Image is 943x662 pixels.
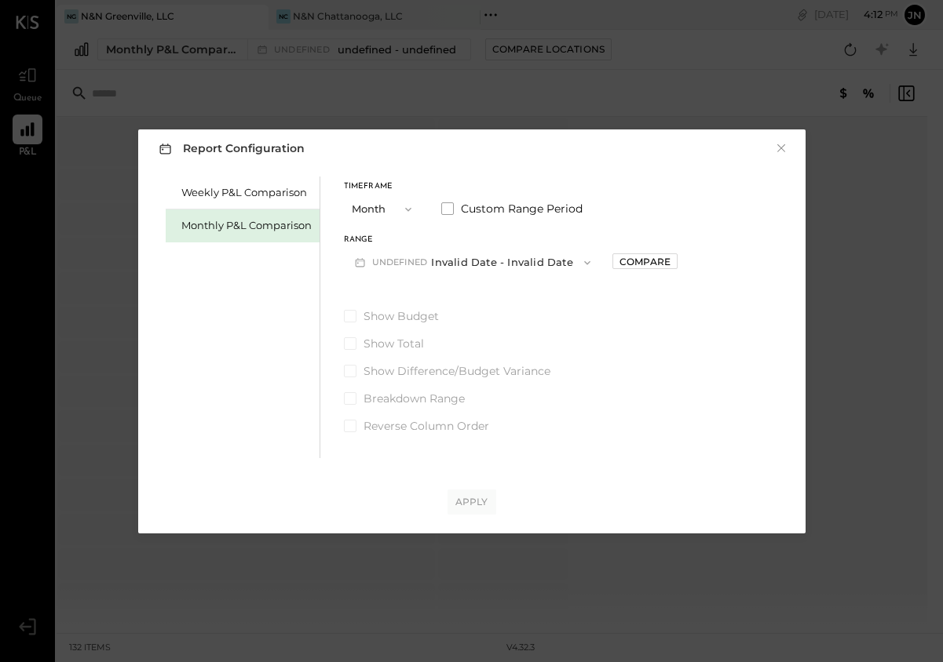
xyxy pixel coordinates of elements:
[344,236,601,244] div: Range
[181,218,312,233] div: Monthly P&L Comparison
[461,201,583,216] span: Custom Range Period
[364,391,465,406] span: Breakdown Range
[344,183,422,191] div: Timeframe
[774,140,788,156] button: ×
[448,489,496,515] button: Apply
[364,363,550,379] span: Show Difference/Budget Variance
[344,195,422,224] button: Month
[455,495,488,508] div: Apply
[612,253,678,269] button: Compare
[620,255,671,268] div: Compare
[344,248,601,277] button: undefinedInvalid Date - Invalid Date
[181,185,312,200] div: Weekly P&L Comparison
[364,336,424,351] span: Show Total
[372,256,432,269] span: undefined
[364,418,489,434] span: Reverse Column Order
[364,308,439,324] span: Show Budget
[155,139,305,158] h3: Report Configuration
